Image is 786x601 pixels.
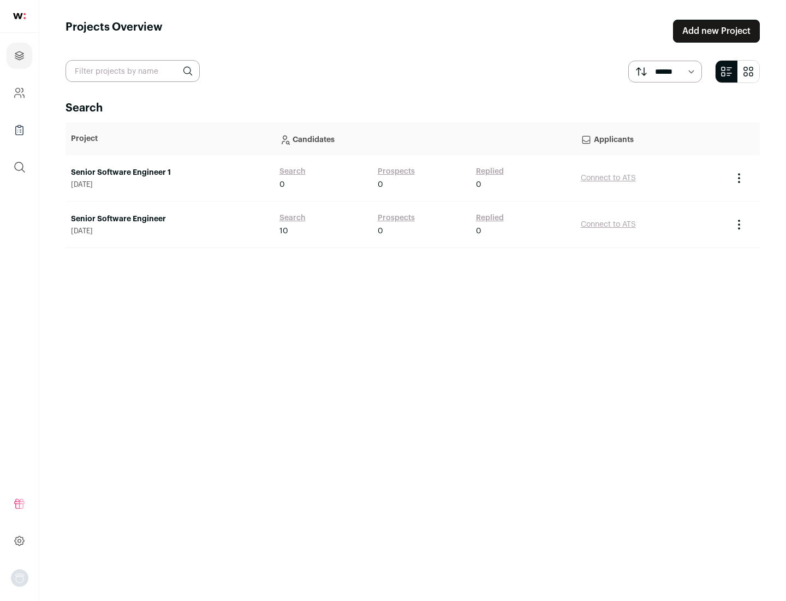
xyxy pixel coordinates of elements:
[733,172,746,185] button: Project Actions
[378,226,383,237] span: 0
[7,80,32,106] a: Company and ATS Settings
[378,213,415,223] a: Prospects
[65,20,163,43] h1: Projects Overview
[581,128,722,150] p: Applicants
[581,174,636,182] a: Connect to ATS
[476,166,504,177] a: Replied
[7,117,32,143] a: Company Lists
[476,179,481,190] span: 0
[279,166,306,177] a: Search
[71,214,269,225] a: Senior Software Engineer
[65,101,760,116] h2: Search
[279,128,570,150] p: Candidates
[71,133,269,144] p: Project
[279,226,288,237] span: 10
[71,167,269,178] a: Senior Software Engineer 1
[13,13,26,19] img: wellfound-shorthand-0d5821cbd27db2630d0214b213865d53afaa358527fdda9d0ea32b1df1b89c2c.svg
[279,213,306,223] a: Search
[378,166,415,177] a: Prospects
[7,43,32,69] a: Projects
[11,569,28,587] button: Open dropdown
[65,60,200,82] input: Filter projects by name
[476,226,481,237] span: 0
[71,227,269,235] span: [DATE]
[71,180,269,189] span: [DATE]
[476,213,504,223] a: Replied
[673,20,760,43] a: Add new Project
[378,179,383,190] span: 0
[279,179,285,190] span: 0
[581,221,636,228] a: Connect to ATS
[11,569,28,587] img: nopic.png
[733,218,746,231] button: Project Actions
